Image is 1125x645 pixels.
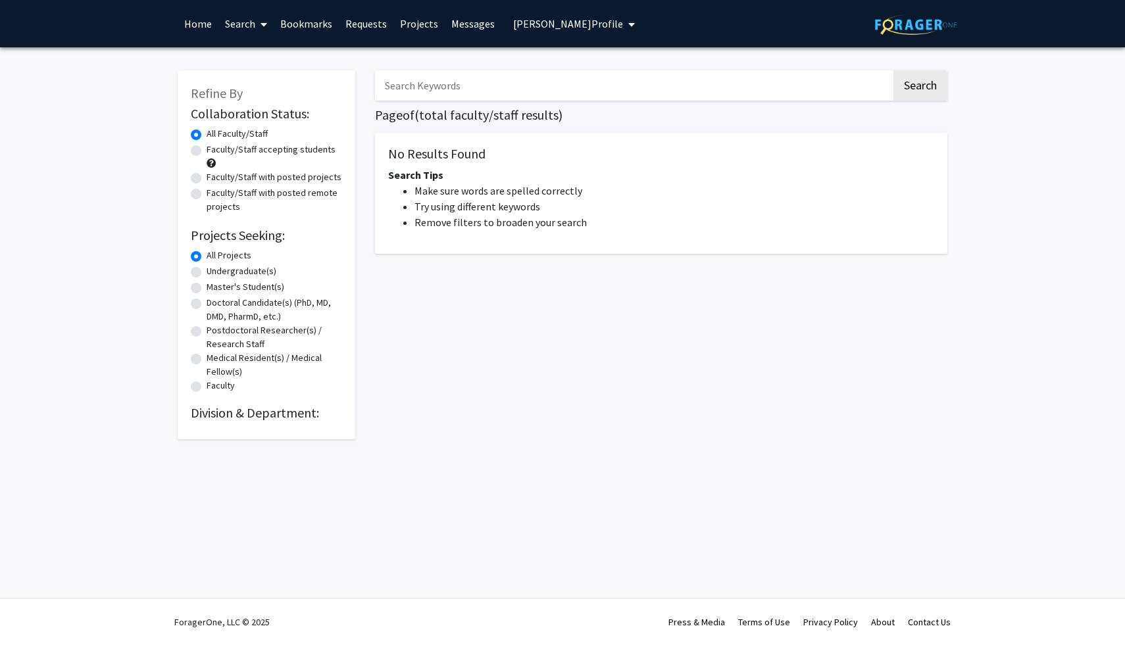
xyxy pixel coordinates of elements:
h2: Collaboration Status: [191,106,342,122]
a: Home [178,1,218,47]
h2: Projects Seeking: [191,227,342,243]
span: Refine By [191,85,243,101]
li: Try using different keywords [414,199,934,214]
div: ForagerOne, LLC © 2025 [174,599,270,645]
a: Projects [393,1,445,47]
li: Remove filters to broaden your search [414,214,934,230]
h2: Division & Department: [191,405,342,421]
label: Faculty/Staff with posted remote projects [207,186,342,214]
img: ForagerOne Logo [875,14,957,35]
a: Bookmarks [274,1,339,47]
a: Requests [339,1,393,47]
input: Search Keywords [375,70,891,101]
label: Doctoral Candidate(s) (PhD, MD, DMD, PharmD, etc.) [207,296,342,323]
a: Press & Media [668,616,725,628]
a: About [871,616,895,628]
a: Messages [445,1,501,47]
label: Undergraduate(s) [207,264,276,278]
span: Search Tips [388,168,443,181]
h1: Page of ( total faculty/staff results) [375,107,947,123]
span: [PERSON_NAME] Profile [513,17,623,30]
a: Search [218,1,274,47]
a: Terms of Use [738,616,790,628]
label: All Projects [207,249,251,262]
a: Contact Us [908,616,951,628]
h5: No Results Found [388,146,934,162]
a: Privacy Policy [803,616,858,628]
label: Faculty [207,379,235,393]
label: Faculty/Staff accepting students [207,143,336,156]
label: Faculty/Staff with posted projects [207,170,341,184]
nav: Page navigation [375,267,947,297]
label: Master's Student(s) [207,280,284,294]
label: Postdoctoral Researcher(s) / Research Staff [207,323,342,351]
li: Make sure words are spelled correctly [414,183,934,199]
label: Medical Resident(s) / Medical Fellow(s) [207,351,342,379]
button: Search [893,70,947,101]
label: All Faculty/Staff [207,127,268,141]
